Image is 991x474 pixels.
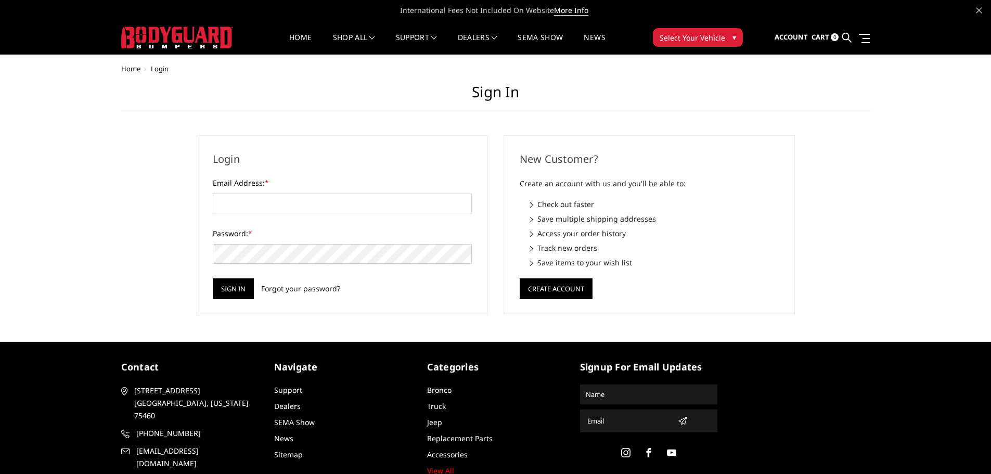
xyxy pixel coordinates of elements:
[136,427,257,440] span: [PHONE_NUMBER]
[121,360,259,374] h5: contact
[520,177,779,190] p: Create an account with us and you'll be able to:
[213,228,472,239] label: Password:
[274,450,303,459] a: Sitemap
[213,151,472,167] h2: Login
[554,5,588,16] a: More Info
[427,417,442,427] a: Jeep
[580,360,717,374] h5: signup for email updates
[732,32,736,43] span: ▾
[660,32,725,43] span: Select Your Vehicle
[333,34,375,54] a: shop all
[812,32,829,42] span: Cart
[213,278,254,299] input: Sign in
[427,401,446,411] a: Truck
[427,385,452,395] a: Bronco
[121,27,233,48] img: BODYGUARD BUMPERS
[831,33,839,41] span: 0
[582,386,716,403] input: Name
[151,64,169,73] span: Login
[530,199,779,210] li: Check out faster
[520,283,593,292] a: Create Account
[530,257,779,268] li: Save items to your wish list
[520,151,779,167] h2: New Customer?
[261,283,340,294] a: Forgot your password?
[213,177,472,188] label: Email Address:
[136,445,257,470] span: [EMAIL_ADDRESS][DOMAIN_NAME]
[274,401,301,411] a: Dealers
[427,450,468,459] a: Accessories
[518,34,563,54] a: SEMA Show
[530,228,779,239] li: Access your order history
[812,23,839,52] a: Cart 0
[274,433,293,443] a: News
[520,278,593,299] button: Create Account
[289,34,312,54] a: Home
[274,417,315,427] a: SEMA Show
[427,360,564,374] h5: Categories
[530,213,779,224] li: Save multiple shipping addresses
[653,28,743,47] button: Select Your Vehicle
[274,360,411,374] h5: Navigate
[583,413,674,429] input: Email
[134,385,255,422] span: [STREET_ADDRESS] [GEOGRAPHIC_DATA], [US_STATE] 75460
[584,34,605,54] a: News
[458,34,497,54] a: Dealers
[121,445,259,470] a: [EMAIL_ADDRESS][DOMAIN_NAME]
[396,34,437,54] a: Support
[530,242,779,253] li: Track new orders
[427,433,493,443] a: Replacement Parts
[121,427,259,440] a: [PHONE_NUMBER]
[121,64,140,73] a: Home
[274,385,302,395] a: Support
[775,23,808,52] a: Account
[775,32,808,42] span: Account
[121,83,870,109] h1: Sign in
